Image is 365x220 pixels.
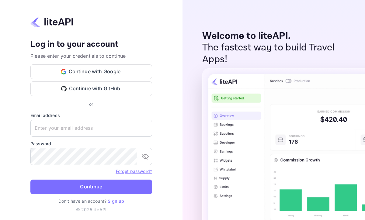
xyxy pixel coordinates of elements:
[202,30,353,42] p: Welcome to liteAPI.
[30,52,152,60] p: Please enter your credentials to continue
[108,198,124,204] a: Sign up
[202,42,353,65] p: The fastest way to build Travel Apps!
[30,64,152,79] button: Continue with Google
[76,206,106,213] p: © 2025 liteAPI
[116,169,152,174] a: Forget password?
[30,198,152,204] p: Don't have an account?
[30,39,152,50] h4: Log in to your account
[30,16,73,28] img: liteapi
[30,120,152,137] input: Enter your email address
[116,168,152,174] a: Forget password?
[139,150,151,163] button: toggle password visibility
[30,81,152,96] button: Continue with GitHub
[30,180,152,194] button: Continue
[89,101,93,107] p: or
[30,140,152,147] label: Password
[30,112,152,119] label: Email address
